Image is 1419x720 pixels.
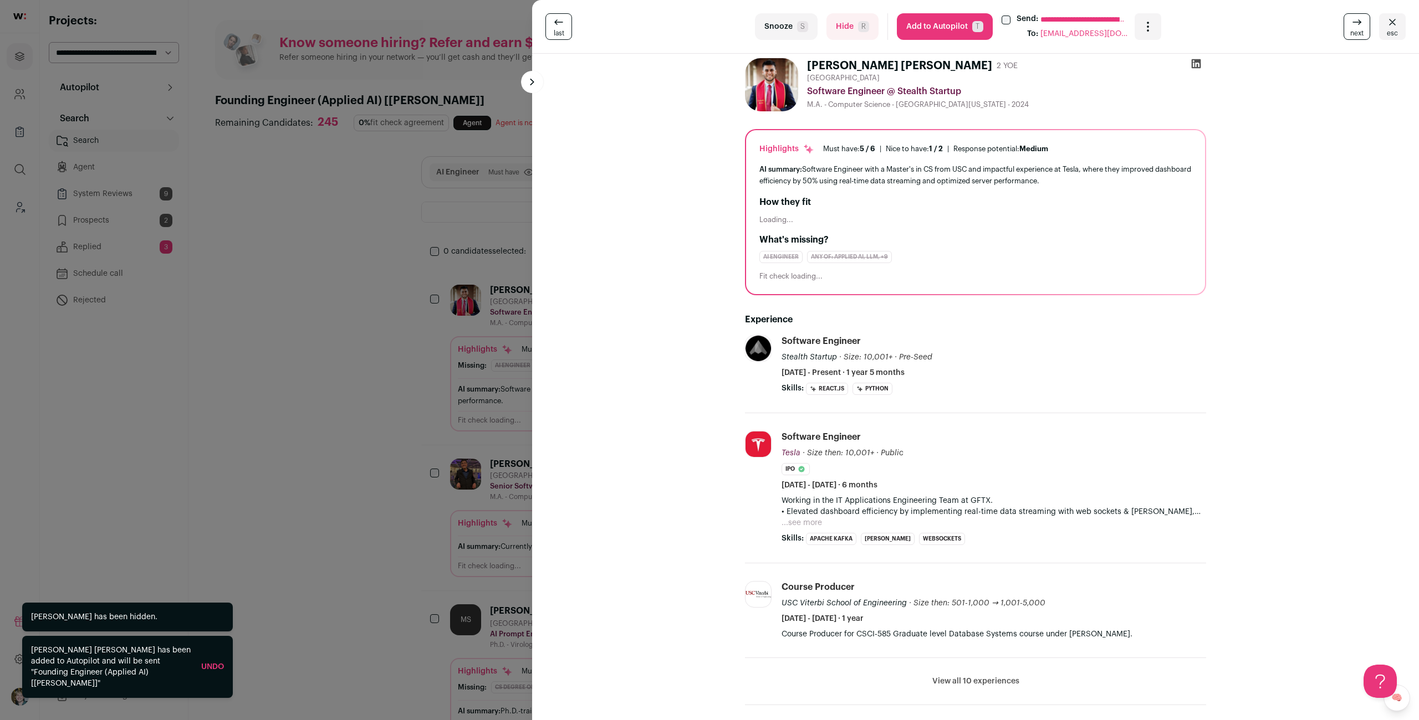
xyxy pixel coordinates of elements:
[782,599,907,607] span: USC Viterbi School of Engineering
[31,645,192,689] div: [PERSON_NAME] [PERSON_NAME] has been added to Autopilot and will be sent "Founding Engineer (Appl...
[806,383,848,395] li: React.js
[932,676,1019,687] button: View all 10 experiences
[997,60,1018,71] div: 2 YOE
[782,517,822,528] button: ...see more
[881,449,904,457] span: Public
[759,196,1192,209] h2: How they fit
[545,13,572,40] a: last
[782,495,1206,506] p: Working in the IT Applications Engineering Team at GFTX.
[755,13,818,40] button: SnoozeS
[782,506,1206,517] p: • Elevated dashboard efficiency by implementing real-time data streaming with web sockets & [PERS...
[826,13,879,40] button: HideR
[759,251,803,263] div: AI Engineer
[1384,685,1410,711] a: 🧠
[876,448,879,459] span: ·
[746,336,771,361] img: bb758407b04ea4d595f0a4dcd2c89332d467c7faa0f713074a0ea9543027a628.jpg
[899,353,932,361] span: Pre-Seed
[759,166,802,173] span: AI summary:
[861,533,915,545] li: [PERSON_NAME]
[1379,13,1406,40] button: Close
[782,581,855,593] div: Course Producer
[806,533,856,545] li: Apache Kafka
[853,383,892,395] li: Python
[554,29,564,38] span: last
[782,629,1206,640] p: Course Producer for CSCI-585 Graduate level Database Systems course under [PERSON_NAME].
[823,145,1048,153] ul: | |
[860,145,875,152] span: 5 / 6
[895,352,897,363] span: ·
[797,21,808,32] span: S
[759,143,814,155] div: Highlights
[745,58,798,111] img: 3309ddd25550cc0027af4aab49ec49f3ea8c625d208f71cc6469fa778c850423
[1350,29,1364,38] span: next
[803,449,874,457] span: · Size then: 10,001+
[972,21,983,32] span: T
[807,85,1206,98] div: Software Engineer @ Stealth Startup
[782,383,804,394] span: Skills:
[823,145,875,153] div: Must have:
[782,449,800,457] span: Tesla
[1017,13,1038,26] label: Send:
[745,313,1206,326] h2: Experience
[919,533,965,545] li: WebSockets
[886,145,943,153] div: Nice to have:
[759,215,1192,224] div: Loading...
[782,367,905,378] span: [DATE] - Present · 1 year 5 months
[839,353,892,361] span: · Size: 10,001+
[858,21,869,32] span: R
[746,431,771,457] img: 2efef2a77c57832c739bdd86959a87bc1955adc1135e294d5928bdae2d2d3bd5.jpg
[1040,28,1129,40] span: [EMAIL_ADDRESS][DOMAIN_NAME]
[953,145,1048,153] div: Response potential:
[782,431,861,443] div: Software Engineer
[807,58,992,74] h1: [PERSON_NAME] [PERSON_NAME]
[1387,29,1398,38] span: esc
[782,613,864,624] span: [DATE] - [DATE] · 1 year
[759,163,1192,187] div: Software Engineer with a Master's in CS from USC and impactful experience at Tesla, where they im...
[782,335,861,347] div: Software Engineer
[201,663,224,671] a: Undo
[1364,665,1397,698] iframe: Help Scout Beacon - Open
[31,611,157,623] div: [PERSON_NAME] has been hidden.
[1027,28,1038,40] div: To:
[807,74,880,83] span: [GEOGRAPHIC_DATA]
[759,233,1192,246] h2: What's missing?
[782,533,804,544] span: Skills:
[759,272,1192,281] div: Fit check loading...
[782,463,810,475] li: IPO
[807,100,1206,109] div: M.A. - Computer Science - [GEOGRAPHIC_DATA][US_STATE] - 2024
[929,145,943,152] span: 1 / 2
[1019,145,1048,152] span: Medium
[782,353,837,361] span: Stealth Startup
[782,480,877,491] span: [DATE] - [DATE] · 6 months
[1135,13,1161,40] button: Open dropdown
[909,599,1045,607] span: · Size then: 501-1,000 → 1,001-5,000
[746,591,771,598] img: 5a3a364f73370d3ee2f6990e06b770324cf552e35785377a08684f04698f035f.jpg
[1344,13,1370,40] a: next
[897,13,993,40] button: Add to AutopilotT
[807,251,892,263] div: Any of: applied AI, LLM, +9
